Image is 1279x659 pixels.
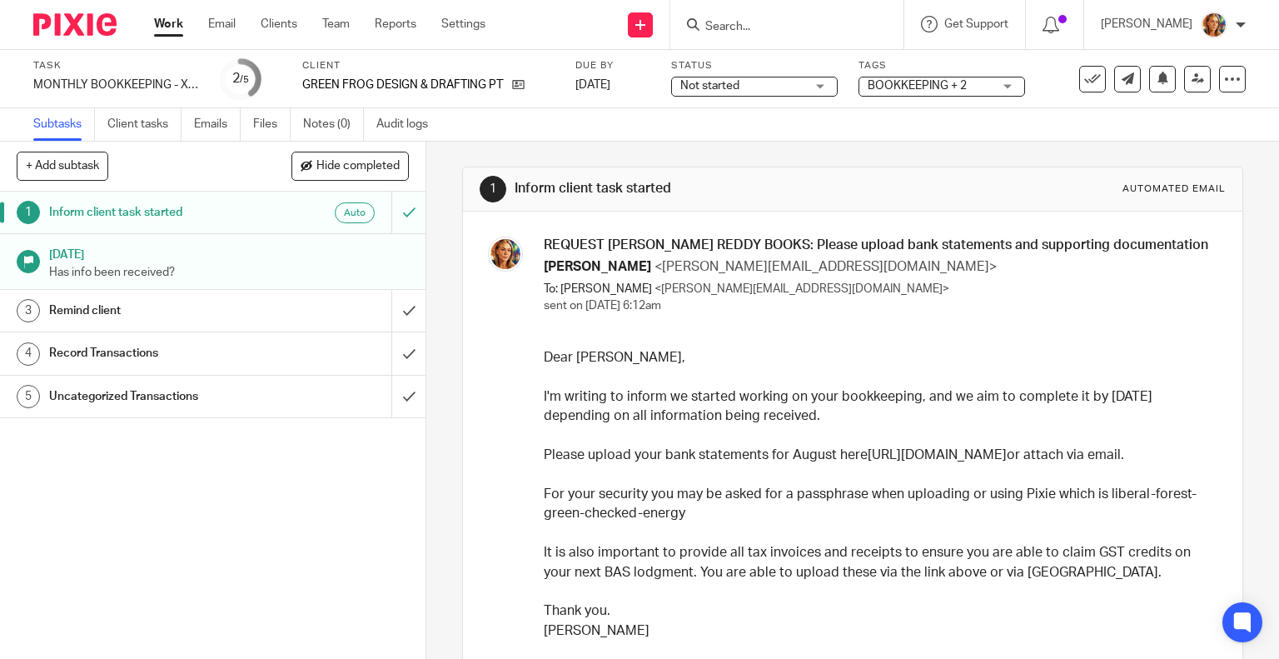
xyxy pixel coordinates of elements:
button: + Add subtask [17,152,108,180]
a: Emails [194,108,241,141]
a: Reports [375,16,416,32]
small: /5 [240,75,249,84]
p: For your security you may be asked for a passphrase when uploading or using Pixie which is libera... [544,485,1214,524]
a: Subtasks [33,108,95,141]
p: [PERSON_NAME] [1101,16,1192,32]
a: Team [322,16,350,32]
label: Due by [575,59,650,72]
div: Automated email [1122,182,1226,196]
input: Search [704,20,853,35]
div: Auto [335,202,375,223]
div: 3 [17,299,40,322]
div: MONTHLY BOOKKEEPING - XERO [33,77,200,93]
label: Task [33,59,200,72]
p: Dear [PERSON_NAME], [544,348,1214,367]
div: 4 [17,342,40,366]
div: 5 [17,385,40,408]
a: Client tasks [107,108,182,141]
label: Tags [858,59,1025,72]
span: Hide completed [316,160,400,173]
p: Thank you. [544,602,1214,621]
a: [URL][DOMAIN_NAME] [868,448,1007,462]
a: Settings [441,16,485,32]
span: BOOKKEEPING + 2 [868,80,967,92]
button: Hide completed [291,152,409,180]
a: Email [208,16,236,32]
label: Status [671,59,838,72]
p: I'm writing to inform we started working on your bookkeeping, and we aim to complete it by [DATE]... [544,387,1214,427]
a: Audit logs [376,108,440,141]
img: Avatar.png [1201,12,1227,38]
h1: Record Transactions [49,341,266,366]
p: Please upload your bank statements for August here or attach via email. [544,446,1214,465]
span: <[PERSON_NAME][EMAIL_ADDRESS][DOMAIN_NAME]> [654,260,997,273]
h1: Uncategorized Transactions [49,384,266,409]
div: 1 [17,201,40,224]
h1: Inform client task started [515,180,888,197]
a: Work [154,16,183,32]
span: sent on [DATE] 6:12am [544,300,661,312]
p: It is also important to provide all tax invoices and receipts to ensure you are able to claim GST... [544,543,1214,582]
div: 1 [480,176,506,202]
p: [PERSON_NAME] [544,622,1214,641]
p: GREEN FROG DESIGN & DRAFTING PTY LTD [302,77,504,93]
h1: Remind client [49,298,266,323]
span: [DATE] [575,79,610,91]
span: Not started [680,80,739,92]
span: To: [PERSON_NAME] [544,283,652,295]
h1: Inform client task started [49,200,266,225]
a: Notes (0) [303,108,364,141]
div: 2 [232,69,249,88]
a: Files [253,108,291,141]
p: Has info been received? [49,264,409,281]
h3: REQUEST [PERSON_NAME] REDDY BOOKS: Please upload bank statements and supporting documentation [544,237,1214,254]
img: Pixie [33,13,117,36]
h1: [DATE] [49,242,409,263]
span: <[PERSON_NAME][EMAIL_ADDRESS][DOMAIN_NAME]> [654,283,949,295]
span: Get Support [944,18,1008,30]
span: [PERSON_NAME] [544,260,651,273]
img: Avatar.png [488,237,523,272]
a: Clients [261,16,297,32]
label: Client [302,59,555,72]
